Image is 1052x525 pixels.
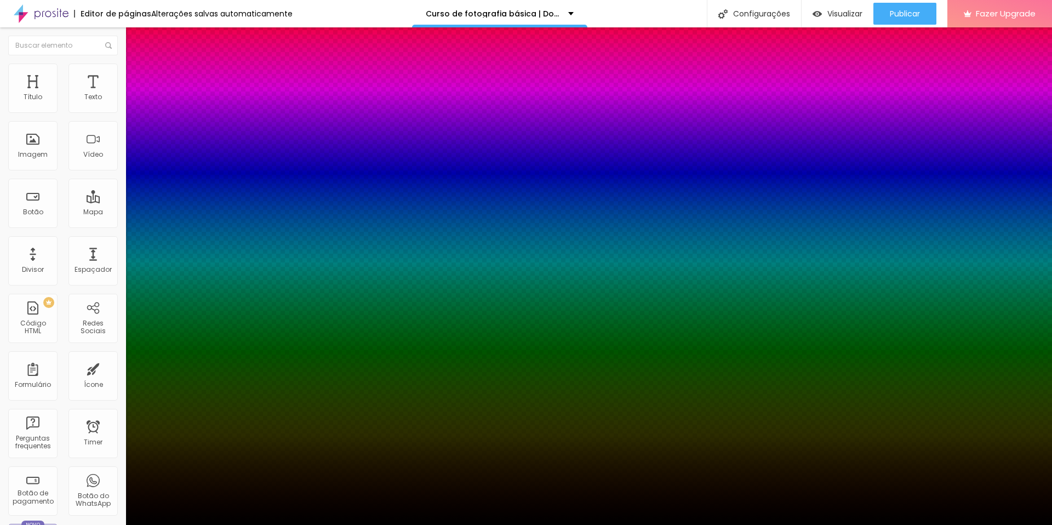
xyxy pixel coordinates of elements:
[18,151,48,158] div: Imagem
[75,266,112,273] div: Espaçador
[83,151,103,158] div: Vídeo
[718,9,728,19] img: Icone
[890,9,920,18] span: Publicar
[11,435,54,450] div: Perguntas frequentes
[105,42,112,49] img: Icone
[15,381,51,389] div: Formulário
[84,438,102,446] div: Timer
[827,9,862,18] span: Visualizar
[151,10,293,18] div: Alterações salvas automaticamente
[11,489,54,505] div: Botão de pagamento
[426,10,560,18] p: Curso de fotografia básica | Do zero aos primeiros clientes
[873,3,936,25] button: Publicar
[71,319,115,335] div: Redes Sociais
[802,3,873,25] button: Visualizar
[976,9,1036,18] span: Fazer Upgrade
[11,319,54,335] div: Código HTML
[71,492,115,508] div: Botão do WhatsApp
[84,381,103,389] div: Ícone
[24,93,42,101] div: Título
[83,208,103,216] div: Mapa
[23,208,43,216] div: Botão
[22,266,44,273] div: Divisor
[84,93,102,101] div: Texto
[8,36,118,55] input: Buscar elemento
[74,10,151,18] div: Editor de páginas
[813,9,822,19] img: view-1.svg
